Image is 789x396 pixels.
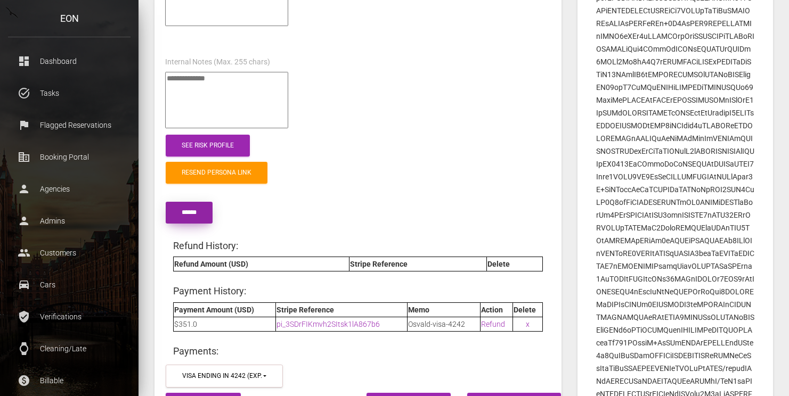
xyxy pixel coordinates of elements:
a: people Customers [8,240,131,266]
p: Billable [16,373,123,389]
td: Osvald-visa-4242 [407,317,481,331]
a: drive_eta Cars [8,271,131,298]
label: Internal Notes (Max. 255 chars) [165,57,270,68]
a: flag Flagged Reservations [8,112,131,138]
a: corporate_fare Booking Portal [8,144,131,170]
a: verified_user Verifications [8,303,131,330]
a: dashboard Dashboard [8,48,131,75]
p: Agencies [16,181,123,197]
h4: Payment History: [173,284,543,298]
th: Delete [487,257,543,271]
th: Delete [513,302,542,317]
th: Memo [407,302,481,317]
p: Booking Portal [16,149,123,165]
a: Resend Persona Link [166,162,267,184]
th: Action [481,302,513,317]
p: Dashboard [16,53,123,69]
a: watch Cleaning/Late [8,335,131,362]
a: See Risk Profile [166,135,250,156]
a: person Agencies [8,176,131,202]
a: Refund [481,320,505,328]
td: $351.0 [174,317,276,331]
p: Tasks [16,85,123,101]
a: x [526,320,530,328]
a: person Admins [8,208,131,234]
a: task_alt Tasks [8,80,131,106]
button: visa ending in 4242 (exp. 2/2042) [166,365,283,387]
p: Admins [16,213,123,229]
th: Refund Amount (USD) [174,257,349,271]
div: visa ending in 4242 (exp. 2/2042) [182,372,262,381]
p: Customers [16,245,123,261]
p: Flagged Reservations [16,117,123,133]
p: Cars [16,277,123,293]
a: paid Billable [8,367,131,394]
h4: Refund History: [173,239,543,252]
h4: Payments: [173,344,543,358]
a: pi_3SDrFIKmvh2SItsk1lA867b6 [276,320,380,328]
th: Payment Amount (USD) [174,302,276,317]
p: Cleaning/Late [16,341,123,357]
th: Stripe Reference [349,257,487,271]
p: Verifications [16,309,123,325]
th: Stripe Reference [275,302,407,317]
